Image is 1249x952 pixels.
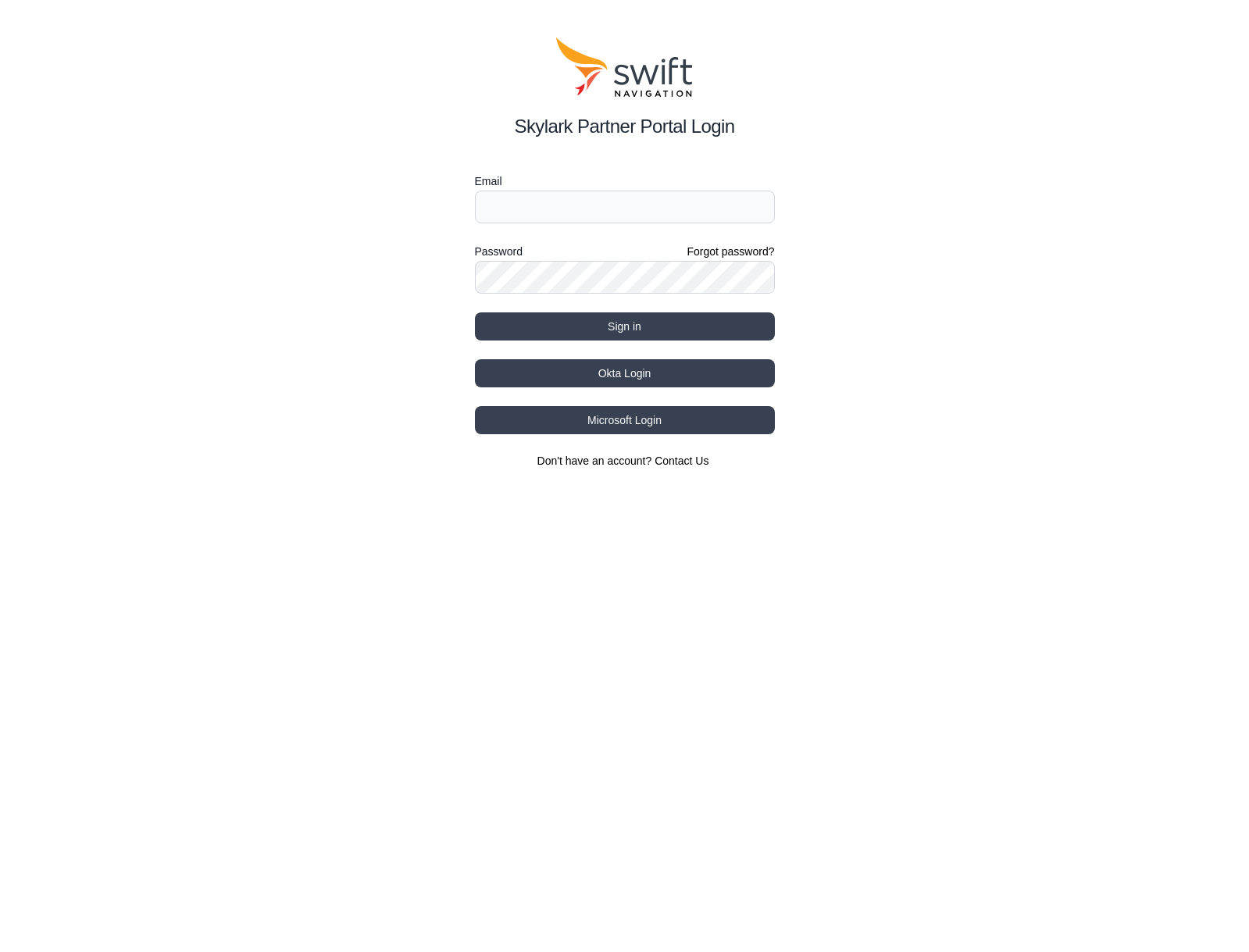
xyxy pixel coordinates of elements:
label: Email [475,172,775,191]
a: Forgot password? [687,244,774,259]
a: Contact Us [655,455,708,467]
button: Microsoft Login [475,406,775,434]
section: Don't have an account? [475,453,775,469]
label: Password [475,242,523,261]
button: Sign in [475,312,775,341]
button: Okta Login [475,359,775,387]
h2: Skylark Partner Portal Login [475,112,775,141]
